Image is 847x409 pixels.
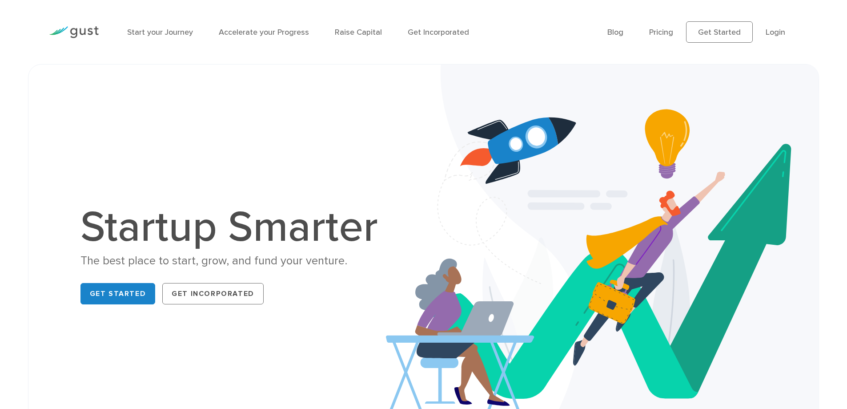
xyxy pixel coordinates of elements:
[649,28,673,37] a: Pricing
[408,28,469,37] a: Get Incorporated
[127,28,193,37] a: Start your Journey
[80,206,387,249] h1: Startup Smarter
[49,26,99,38] img: Gust Logo
[80,253,387,269] div: The best place to start, grow, and fund your venture.
[335,28,382,37] a: Raise Capital
[607,28,623,37] a: Blog
[766,28,785,37] a: Login
[80,283,156,304] a: Get Started
[686,21,753,43] a: Get Started
[162,283,264,304] a: Get Incorporated
[219,28,309,37] a: Accelerate your Progress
